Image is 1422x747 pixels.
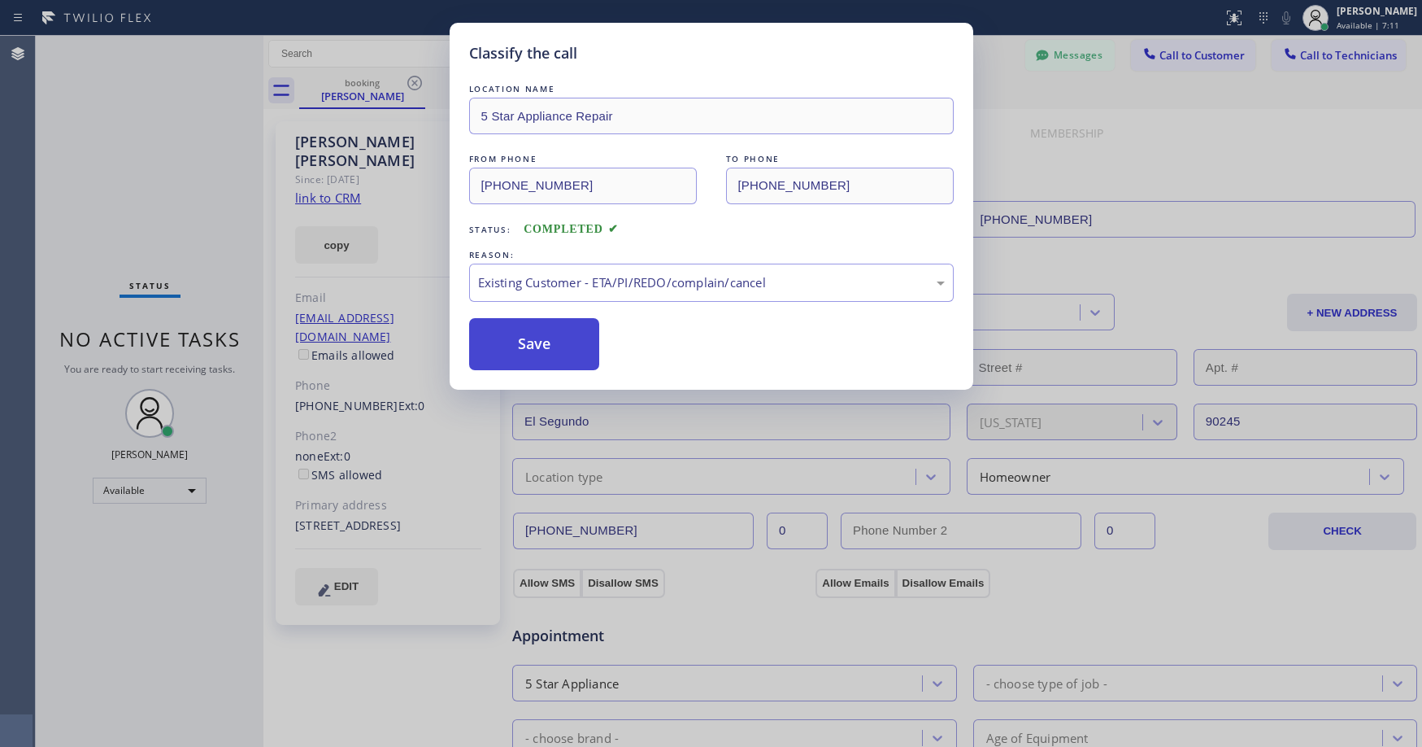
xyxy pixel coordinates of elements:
input: To phone [726,168,954,204]
span: Status: [469,224,511,235]
div: TO PHONE [726,151,954,168]
div: Existing Customer - ETA/PI/REDO/complain/cancel [478,273,945,292]
div: LOCATION NAME [469,81,954,98]
button: Save [469,318,600,370]
div: FROM PHONE [469,151,697,168]
div: REASON: [469,247,954,264]
input: From phone [469,168,697,204]
h5: Classify the call [469,42,577,64]
span: COMPLETED [524,223,618,235]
